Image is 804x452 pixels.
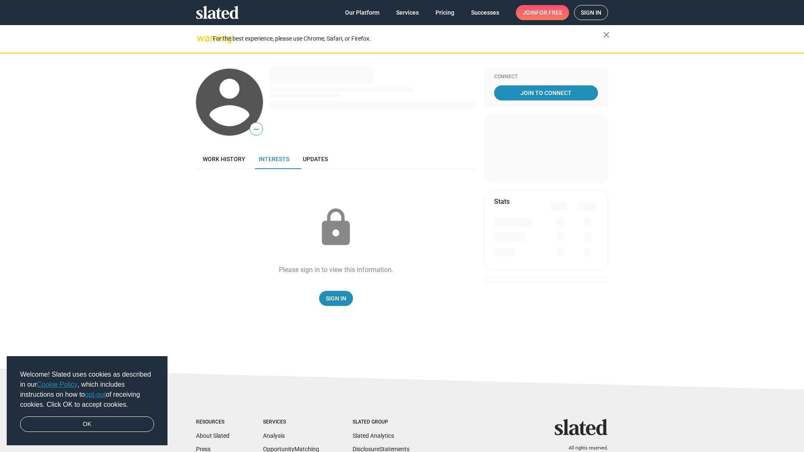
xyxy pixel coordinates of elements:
a: Updates [296,149,335,169]
mat-card-title: Stats [494,197,510,206]
span: Sign In [326,291,346,306]
span: — [250,124,263,135]
mat-icon: lock [315,207,357,249]
div: For the best experience, please use Chrome, Safari, or Firefox. [213,33,603,44]
span: Interests [259,156,289,162]
span: Welcome! Slated uses cookies as described in our , which includes instructions on how to of recei... [20,370,154,410]
a: Cookie Policy [37,381,77,388]
span: Sign in [581,5,601,20]
a: Join To Connect [494,85,598,100]
span: Updates [303,156,328,162]
a: Slated Analytics [353,432,394,439]
a: About Slated [196,432,229,439]
div: Services [263,419,319,426]
span: Join To Connect [496,85,596,100]
div: Slated Group [353,419,410,426]
span: for free [536,5,562,20]
span: Work history [203,156,245,162]
a: Sign In [319,291,353,306]
span: Pricing [435,5,454,20]
span: Services [396,5,419,20]
span: Our Platform [345,5,379,20]
mat-icon: close [601,30,611,40]
div: Connect [494,74,598,80]
mat-icon: warning [197,33,207,43]
div: Please sign in to view this information. [279,265,393,274]
a: Pricing [429,5,461,20]
a: Joinfor free [516,5,569,20]
a: opt-out [85,391,106,398]
a: Services [389,5,425,20]
a: Sign in [574,5,608,20]
a: Our Platform [338,5,386,20]
a: dismiss cookie message [20,416,154,432]
a: Work history [196,149,252,169]
div: cookieconsent [7,356,167,446]
div: Resources [196,419,229,426]
a: Interests [252,149,296,169]
span: Join [523,5,562,20]
span: Successes [471,5,499,20]
a: Successes [464,5,506,20]
a: Analysis [263,432,285,439]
